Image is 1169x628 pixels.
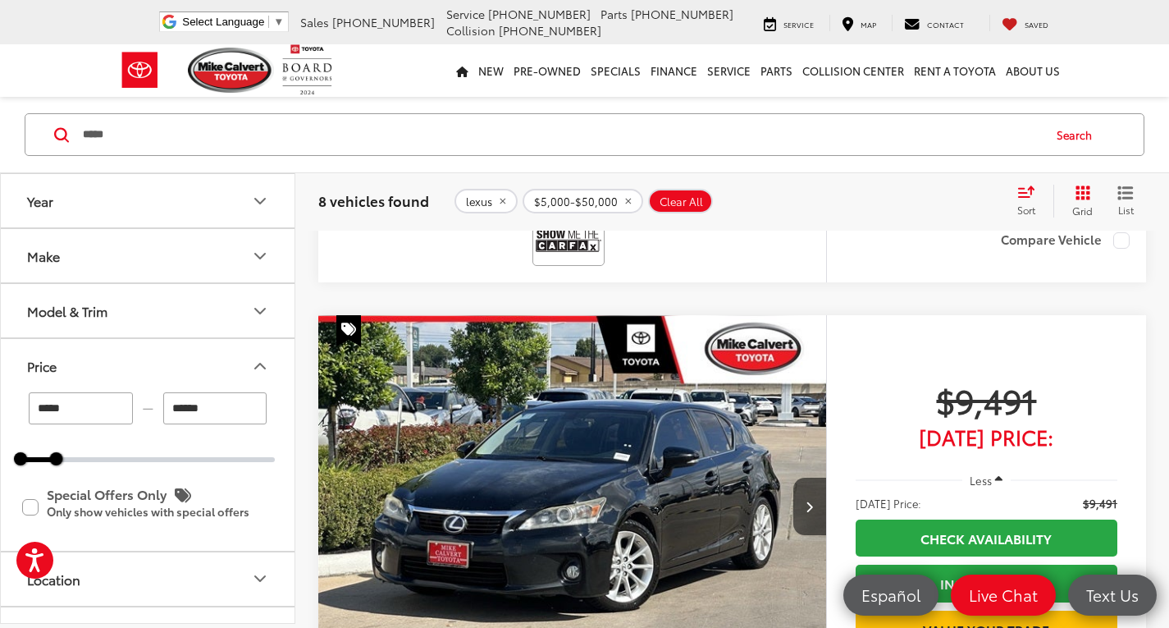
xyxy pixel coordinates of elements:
button: remove lexus [454,189,518,213]
span: [DATE] Price: [856,429,1117,445]
div: Price [27,358,57,374]
span: Less [970,473,992,488]
div: Price [250,356,270,376]
a: Live Chat [951,575,1056,616]
span: Sort [1017,203,1035,217]
a: My Saved Vehicles [989,15,1061,31]
span: [PHONE_NUMBER] [499,22,601,39]
span: Select Language [182,16,264,28]
span: Collision [446,22,495,39]
a: Rent a Toyota [909,44,1001,97]
span: List [1117,203,1134,217]
div: Year [27,193,53,209]
p: Only show vehicles with special offers [47,507,273,518]
div: Make [250,246,270,266]
a: Text Us [1068,575,1157,616]
span: Grid [1072,204,1093,218]
span: Map [861,19,876,30]
button: remove 5000-50000 [523,189,643,213]
a: Parts [756,44,797,97]
a: Finance [646,44,702,97]
div: Make [27,248,60,264]
span: Special [336,315,361,346]
span: — [138,401,158,415]
button: YearYear [1,174,296,227]
button: PricePrice [1,339,296,392]
span: $9,491 [1083,495,1117,511]
button: Search [1041,114,1116,155]
span: Service [783,19,814,30]
a: Instant Deal [856,565,1117,602]
button: MakeMake [1,229,296,282]
span: $5,000-$50,000 [534,195,618,208]
img: Toyota [109,44,171,97]
span: [PHONE_NUMBER] [332,14,435,30]
span: lexus [466,195,492,208]
button: Next image [793,478,826,535]
a: Contact [892,15,976,31]
a: Service [702,44,756,97]
a: New [473,44,509,97]
a: Español [843,575,938,616]
span: [DATE] Price: [856,495,921,511]
span: Clear All [660,195,703,208]
a: Map [829,15,888,31]
span: [PHONE_NUMBER] [488,6,591,22]
span: $9,491 [856,379,1117,420]
a: About Us [1001,44,1065,97]
input: Search by Make, Model, or Keyword [81,115,1041,154]
button: List View [1105,185,1146,218]
button: LocationLocation [1,552,296,605]
div: Year [250,191,270,211]
input: minimum Buy price [29,392,133,424]
span: [PHONE_NUMBER] [631,6,733,22]
a: Collision Center [797,44,909,97]
a: Home [451,44,473,97]
button: Clear All [648,189,713,213]
a: Check Availability [856,520,1117,557]
div: Location [250,569,270,589]
button: Less [962,465,1011,495]
a: Pre-Owned [509,44,586,97]
span: ​ [268,16,269,28]
div: Location [27,571,80,586]
span: 8 vehicles found [318,190,429,210]
span: Sales [300,14,329,30]
a: Specials [586,44,646,97]
span: Parts [600,6,628,22]
button: Grid View [1053,185,1105,218]
span: Live Chat [961,584,1046,605]
span: ▼ [273,16,284,28]
span: Text Us [1078,584,1147,605]
button: Select sort value [1009,185,1053,218]
span: Saved [1025,19,1048,30]
button: Model & TrimModel & Trim [1,284,296,337]
span: Contact [927,19,964,30]
div: Model & Trim [27,303,107,319]
label: Compare Vehicle [1001,232,1130,249]
a: Select Language​ [182,16,284,28]
span: Service [446,6,485,22]
div: Model & Trim [250,301,270,321]
span: Español [853,584,929,605]
img: Mike Calvert Toyota [188,48,275,93]
input: maximum Buy price [163,392,267,424]
a: Service [751,15,826,31]
img: View CARFAX report [536,219,601,263]
label: Special Offers Only [22,480,273,534]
